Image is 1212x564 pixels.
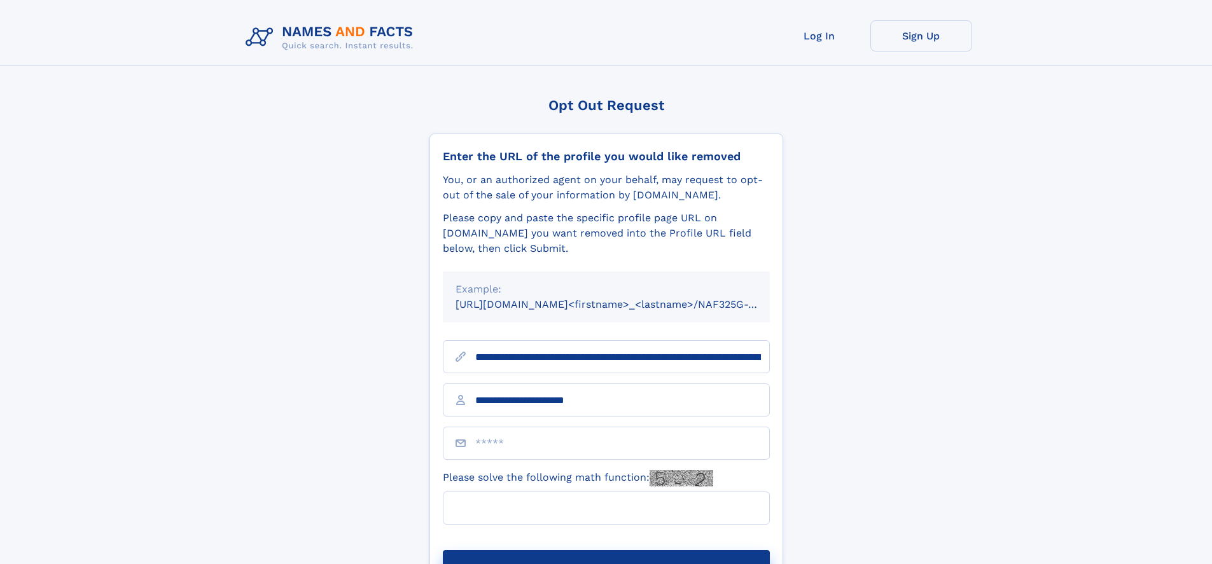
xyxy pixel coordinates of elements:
[429,97,783,113] div: Opt Out Request
[443,210,770,256] div: Please copy and paste the specific profile page URL on [DOMAIN_NAME] you want removed into the Pr...
[456,282,757,297] div: Example:
[240,20,424,55] img: Logo Names and Facts
[443,172,770,203] div: You, or an authorized agent on your behalf, may request to opt-out of the sale of your informatio...
[443,149,770,163] div: Enter the URL of the profile you would like removed
[870,20,972,52] a: Sign Up
[443,470,713,486] label: Please solve the following math function:
[456,298,794,310] small: [URL][DOMAIN_NAME]<firstname>_<lastname>/NAF325G-xxxxxxxx
[769,20,870,52] a: Log In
